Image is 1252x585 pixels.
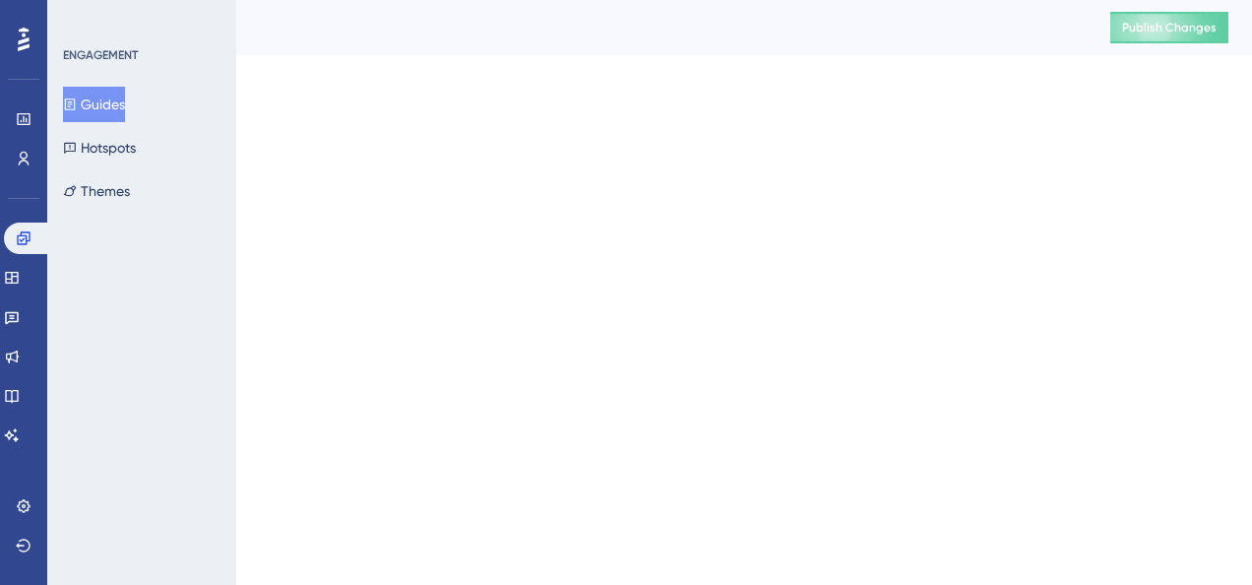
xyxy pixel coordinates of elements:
span: Publish Changes [1122,20,1217,35]
div: ENGAGEMENT [63,47,138,63]
button: Publish Changes [1110,12,1228,43]
button: Guides [63,87,125,122]
button: Themes [63,173,130,209]
button: Hotspots [63,130,136,165]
